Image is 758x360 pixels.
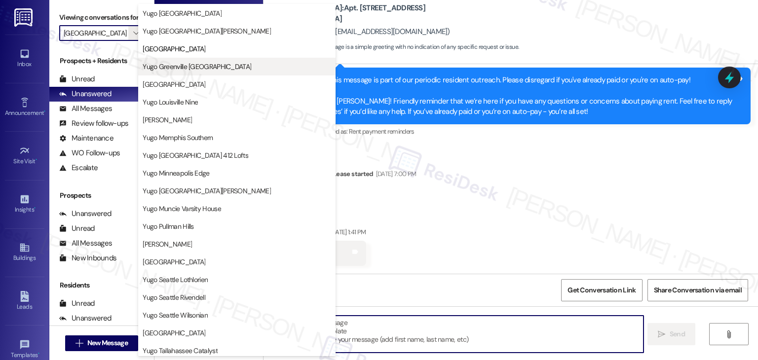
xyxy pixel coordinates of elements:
[143,292,205,302] span: Yugo Seattle Rivendell
[59,313,112,324] div: Unanswered
[34,205,36,212] span: •
[5,239,44,266] a: Buildings
[5,143,44,169] a: Site Visit •
[143,44,205,54] span: [GEOGRAPHIC_DATA]
[59,133,114,144] div: Maintenance
[59,163,98,173] div: Escalate
[349,127,415,136] span: Rent payment reminders
[59,148,120,158] div: WO Follow-ups
[670,329,685,339] span: Send
[59,104,112,114] div: All Messages
[5,45,44,72] a: Inbox
[561,279,642,301] button: Get Conversation Link
[654,285,742,295] span: Share Conversation via email
[725,330,732,338] i: 
[59,253,116,263] div: New Inbounds
[59,89,112,99] div: Unanswered
[143,79,205,89] span: [GEOGRAPHIC_DATA]
[49,190,154,201] div: Prospects
[143,8,222,18] span: Yugo [GEOGRAPHIC_DATA]
[49,280,154,290] div: Residents
[143,97,198,107] span: Yugo Louisville Nine
[568,285,636,295] span: Get Conversation Link
[38,350,39,357] span: •
[658,330,665,338] i: 
[44,108,45,115] span: •
[5,288,44,315] a: Leads
[143,26,271,36] span: Yugo [GEOGRAPHIC_DATA][PERSON_NAME]
[59,238,112,249] div: All Messages
[59,223,95,234] div: Unread
[143,168,209,178] span: Yugo Minneapolis Edge
[59,74,95,84] div: Unread
[333,169,374,179] div: Lease started
[64,25,128,41] input: All communities
[374,169,417,179] div: [DATE] 7:00 PM
[647,323,695,345] button: Send
[59,118,128,129] div: Review follow-ups
[143,310,208,320] span: Yugo Seattle Wilsonian
[329,75,735,117] div: This message is part of our periodic resident outreach. Please disregard if you've already paid o...
[268,3,466,24] b: [GEOGRAPHIC_DATA]: Apt. [STREET_ADDRESS][GEOGRAPHIC_DATA]
[36,156,37,163] span: •
[647,279,748,301] button: Share Conversation via email
[59,298,95,309] div: Unread
[143,115,192,125] span: [PERSON_NAME]
[59,209,112,219] div: Unanswered
[65,335,138,351] button: New Message
[320,124,751,139] div: Tagged as:
[59,10,144,25] label: Viewing conversations for
[143,346,218,356] span: Yugo Tallahassee Catalyst
[5,191,44,217] a: Insights •
[143,239,192,249] span: [PERSON_NAME]
[143,186,271,196] span: Yugo [GEOGRAPHIC_DATA][PERSON_NAME]
[143,257,205,267] span: [GEOGRAPHIC_DATA]
[143,275,208,285] span: Yugo Seattle Lothlorien
[133,29,139,37] i: 
[14,8,35,27] img: ResiDesk Logo
[76,339,83,347] i: 
[87,338,128,348] span: New Message
[143,204,221,214] span: Yugo Muncie Varsity House
[268,42,519,52] span: : The message is a simple greeting with no indication of any specific request or issue.
[143,150,248,160] span: Yugo [GEOGRAPHIC_DATA] 412 Lofts
[143,133,213,143] span: Yugo Memphis Southern
[143,62,251,72] span: Yugo Greenville [GEOGRAPHIC_DATA]
[143,328,205,338] span: [GEOGRAPHIC_DATA]
[49,56,154,66] div: Prospects + Residents
[268,27,450,37] div: [PERSON_NAME]. ([EMAIL_ADDRESS][DOMAIN_NAME])
[143,221,193,231] span: Yugo Pullman Hills
[328,227,366,237] div: [DATE] 1:41 PM
[273,316,643,353] textarea: To enrich screen reader interactions, please activate Accessibility in Grammarly extension settings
